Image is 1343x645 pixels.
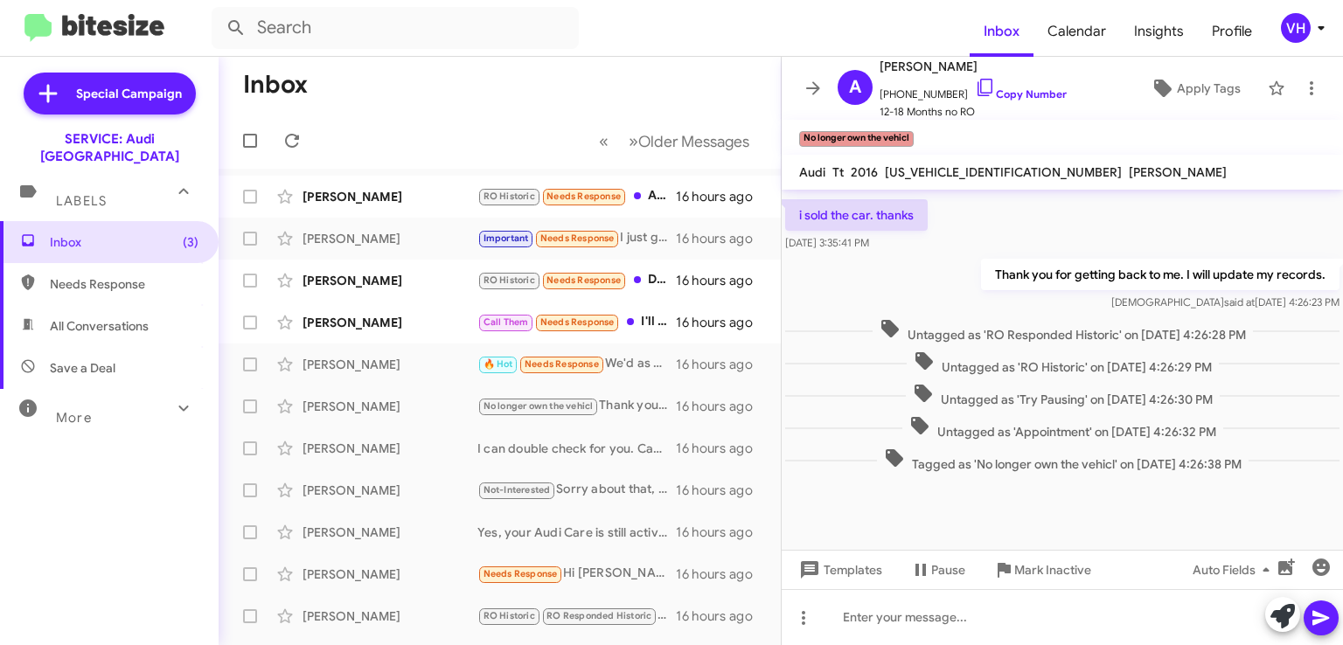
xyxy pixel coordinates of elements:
[1179,554,1291,586] button: Auto Fields
[676,314,767,331] div: 16 hours ago
[880,56,1067,77] span: [PERSON_NAME]
[477,480,676,500] div: Sorry about that, this is an automated system. I do see you were here not long ago. Have a great ...
[1033,6,1120,57] a: Calendar
[477,354,676,374] div: We'd as early as possible please
[981,259,1340,290] p: Thank you for getting back to me. I will update my records.
[676,398,767,415] div: 16 hours ago
[589,123,760,159] nav: Page navigation example
[796,554,882,586] span: Templates
[906,383,1220,408] span: Untagged as 'Try Pausing' on [DATE] 4:26:30 PM
[303,230,477,247] div: [PERSON_NAME]
[676,188,767,205] div: 16 hours ago
[212,7,579,49] input: Search
[880,103,1067,121] span: 12-18 Months no RO
[588,123,619,159] button: Previous
[303,188,477,205] div: [PERSON_NAME]
[183,233,198,251] span: (3)
[873,318,1253,343] span: Untagged as 'RO Responded Historic' on [DATE] 4:26:28 PM
[676,607,767,625] div: 16 hours ago
[1198,6,1266,57] a: Profile
[880,77,1067,103] span: [PHONE_NUMBER]
[676,356,767,373] div: 16 hours ago
[676,565,767,583] div: 16 hours ago
[484,568,558,579] span: Needs Response
[484,484,551,496] span: Not-Interested
[546,610,651,621] span: RO Responded Historic
[540,316,615,328] span: Needs Response
[303,272,477,289] div: [PERSON_NAME]
[638,132,749,151] span: Older Messages
[877,447,1249,473] span: Tagged as 'No longer own the vehicl' on [DATE] 4:26:38 PM
[50,233,198,251] span: Inbox
[477,606,676,626] div: Okay I understand. Feel free to reach out if I can help in the future!
[243,71,308,99] h1: Inbox
[303,440,477,457] div: [PERSON_NAME]
[484,191,535,202] span: RO Historic
[56,193,107,209] span: Labels
[477,270,676,290] div: Disliked “Hi [PERSON_NAME] it's [PERSON_NAME] at [GEOGRAPHIC_DATA]. I just wanted to check back i...
[1014,554,1091,586] span: Mark Inactive
[896,554,979,586] button: Pause
[477,186,676,206] div: As of right now
[477,564,676,584] div: Hi [PERSON_NAME]. You are correct. Thanks for reaching out. [DATE] work best for me unless you ha...
[849,73,861,101] span: A
[782,554,896,586] button: Templates
[785,236,869,249] span: [DATE] 3:35:41 PM
[799,131,914,147] small: No longer own the vehicl
[484,400,594,412] span: No longer own the vehicl
[477,228,676,248] div: I just got a call and a text saying "my car may be ready for service". Seems like you guys need t...
[1266,13,1324,43] button: VH
[618,123,760,159] button: Next
[1120,6,1198,57] a: Insights
[785,199,928,231] p: i sold the car. thanks
[477,524,676,541] div: Yes, your Audi Care is still active. Before 52,000 or [DATE]. You did your 20k service last year ...
[303,356,477,373] div: [PERSON_NAME]
[484,274,535,286] span: RO Historic
[477,440,676,457] div: I can double check for you. Can you please provide your current mileage or an estimate of it?
[303,607,477,625] div: [PERSON_NAME]
[799,164,825,180] span: Audi
[1177,73,1241,104] span: Apply Tags
[885,164,1122,180] span: [US_VEHICLE_IDENTIFICATION_NUMBER]
[1129,164,1227,180] span: [PERSON_NAME]
[303,398,477,415] div: [PERSON_NAME]
[546,191,621,202] span: Needs Response
[1131,73,1259,104] button: Apply Tags
[546,274,621,286] span: Needs Response
[484,232,529,244] span: Important
[24,73,196,114] a: Special Campaign
[676,272,767,289] div: 16 hours ago
[303,314,477,331] div: [PERSON_NAME]
[50,275,198,293] span: Needs Response
[979,554,1105,586] button: Mark Inactive
[599,130,609,152] span: «
[303,524,477,541] div: [PERSON_NAME]
[525,358,599,370] span: Needs Response
[76,85,182,102] span: Special Campaign
[851,164,878,180] span: 2016
[907,350,1219,376] span: Untagged as 'RO Historic' on [DATE] 4:26:29 PM
[629,130,638,152] span: »
[484,610,535,621] span: RO Historic
[540,232,615,244] span: Needs Response
[56,410,92,426] span: More
[676,524,767,541] div: 16 hours ago
[477,396,676,416] div: Thank you for getting back to me. I will update my records.
[477,312,676,332] div: I'll give the office a call in the morning
[50,359,115,377] span: Save a Deal
[50,317,149,335] span: All Conversations
[902,415,1223,440] span: Untagged as 'Appointment' on [DATE] 4:26:32 PM
[832,164,844,180] span: Tt
[484,316,529,328] span: Call Them
[303,482,477,499] div: [PERSON_NAME]
[970,6,1033,57] a: Inbox
[1224,295,1255,309] span: said at
[1111,295,1340,309] span: [DEMOGRAPHIC_DATA] [DATE] 4:26:23 PM
[676,482,767,499] div: 16 hours ago
[1193,554,1277,586] span: Auto Fields
[975,87,1067,101] a: Copy Number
